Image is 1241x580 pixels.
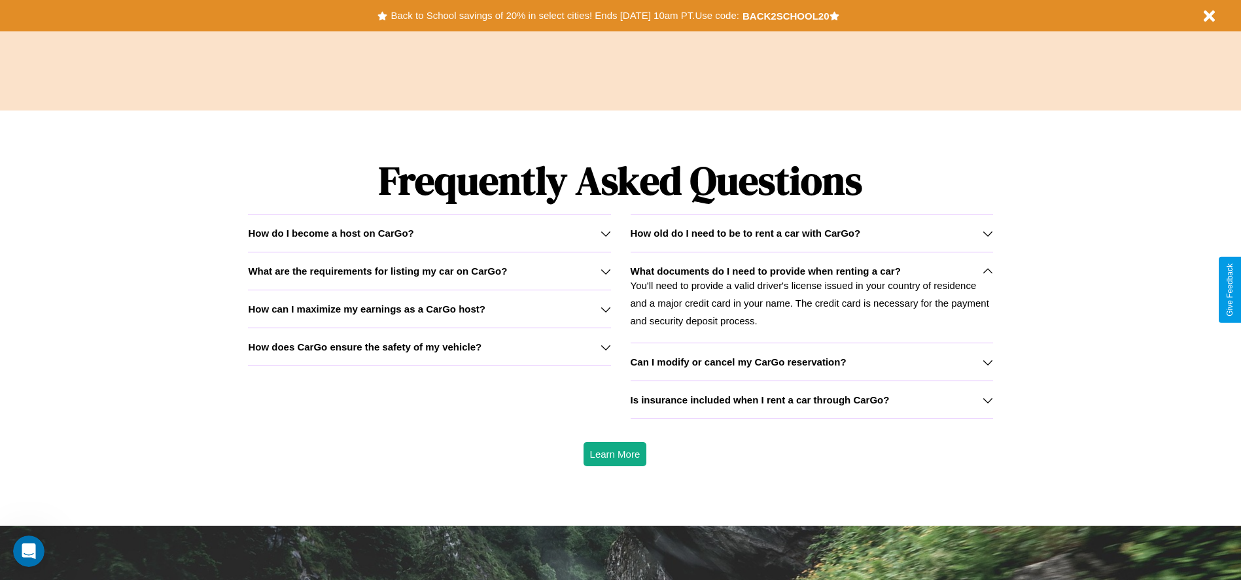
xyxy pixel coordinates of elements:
[248,147,992,214] h1: Frequently Asked Questions
[248,341,481,352] h3: How does CarGo ensure the safety of my vehicle?
[1225,264,1234,316] div: Give Feedback
[631,356,847,367] h3: Can I modify or cancel my CarGo reservation?
[631,228,861,239] h3: How old do I need to be to rent a car with CarGo?
[631,265,901,277] h3: What documents do I need to provide when renting a car?
[584,442,647,466] button: Learn More
[13,536,44,567] iframe: Intercom live chat
[387,7,742,25] button: Back to School savings of 20% in select cities! Ends [DATE] 10am PT.Use code:
[631,277,993,330] p: You'll need to provide a valid driver's license issued in your country of residence and a major c...
[248,228,413,239] h3: How do I become a host on CarGo?
[631,394,890,405] h3: Is insurance included when I rent a car through CarGo?
[248,265,507,277] h3: What are the requirements for listing my car on CarGo?
[743,10,830,22] b: BACK2SCHOOL20
[248,303,485,315] h3: How can I maximize my earnings as a CarGo host?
